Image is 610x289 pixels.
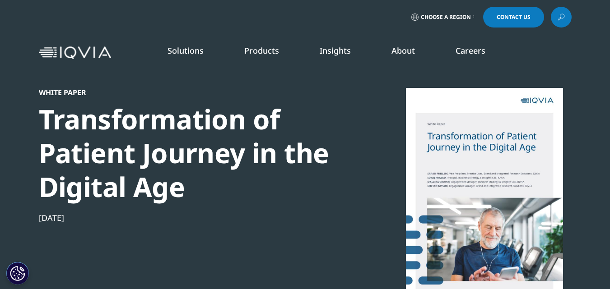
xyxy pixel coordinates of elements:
[483,7,544,28] a: Contact Us
[421,14,471,21] span: Choose a Region
[168,45,204,56] a: Solutions
[244,45,279,56] a: Products
[391,45,415,56] a: About
[115,32,572,74] nav: Primary
[39,102,349,204] div: Transformation of Patient Journey in the Digital Age
[39,212,349,223] div: [DATE]
[456,45,485,56] a: Careers
[6,262,29,284] button: Cookies Settings
[497,14,531,20] span: Contact Us
[39,46,111,60] img: IQVIA Healthcare Information Technology and Pharma Clinical Research Company
[39,88,349,97] div: White Paper
[320,45,351,56] a: Insights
